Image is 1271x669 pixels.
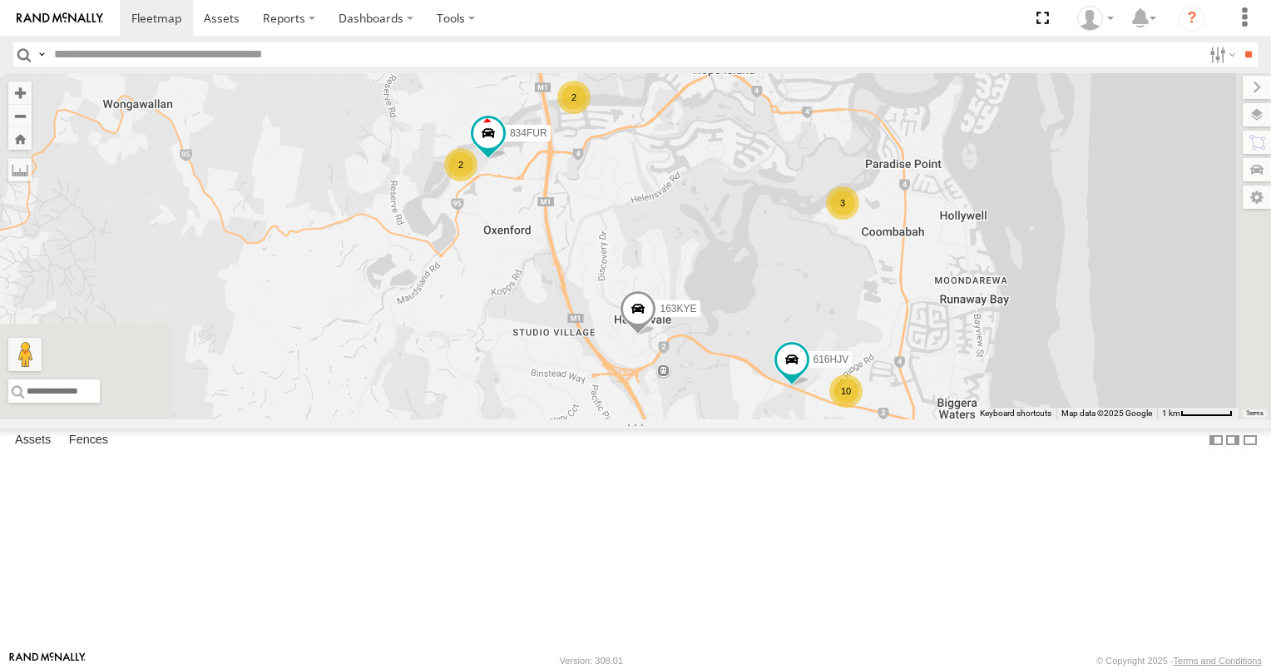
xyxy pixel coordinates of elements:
div: 2 [444,148,477,181]
span: 616HJV [814,354,849,366]
span: 1 km [1162,409,1180,418]
a: Terms and Conditions [1174,656,1262,666]
label: Dock Summary Table to the Left [1208,429,1224,453]
label: Hide Summary Table [1242,429,1259,453]
label: Search Filter Options [1203,42,1239,67]
div: 3 [826,186,859,220]
div: 2 [557,81,591,114]
span: 834FUR [510,128,547,140]
button: Zoom in [8,82,32,104]
i: ? [1179,5,1205,32]
img: rand-logo.svg [17,12,103,24]
button: Map Scale: 1 km per 59 pixels [1157,408,1238,419]
button: Zoom Home [8,127,32,150]
div: Alex Bates [1071,6,1120,31]
div: 10 [829,374,863,408]
div: Version: 308.01 [560,656,623,666]
label: Dock Summary Table to the Right [1224,429,1241,453]
a: Terms (opens in new tab) [1246,410,1264,417]
label: Fences [61,429,116,452]
label: Measure [8,158,32,181]
span: Map data ©2025 Google [1061,409,1152,418]
a: Visit our Website [9,652,86,669]
label: Assets [7,429,59,452]
div: © Copyright 2025 - [1096,656,1262,666]
button: Keyboard shortcuts [980,408,1051,419]
label: Map Settings [1243,186,1271,209]
span: 163KYE [660,303,696,315]
button: Drag Pegman onto the map to open Street View [8,338,42,371]
button: Zoom out [8,104,32,127]
label: Search Query [35,42,48,67]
